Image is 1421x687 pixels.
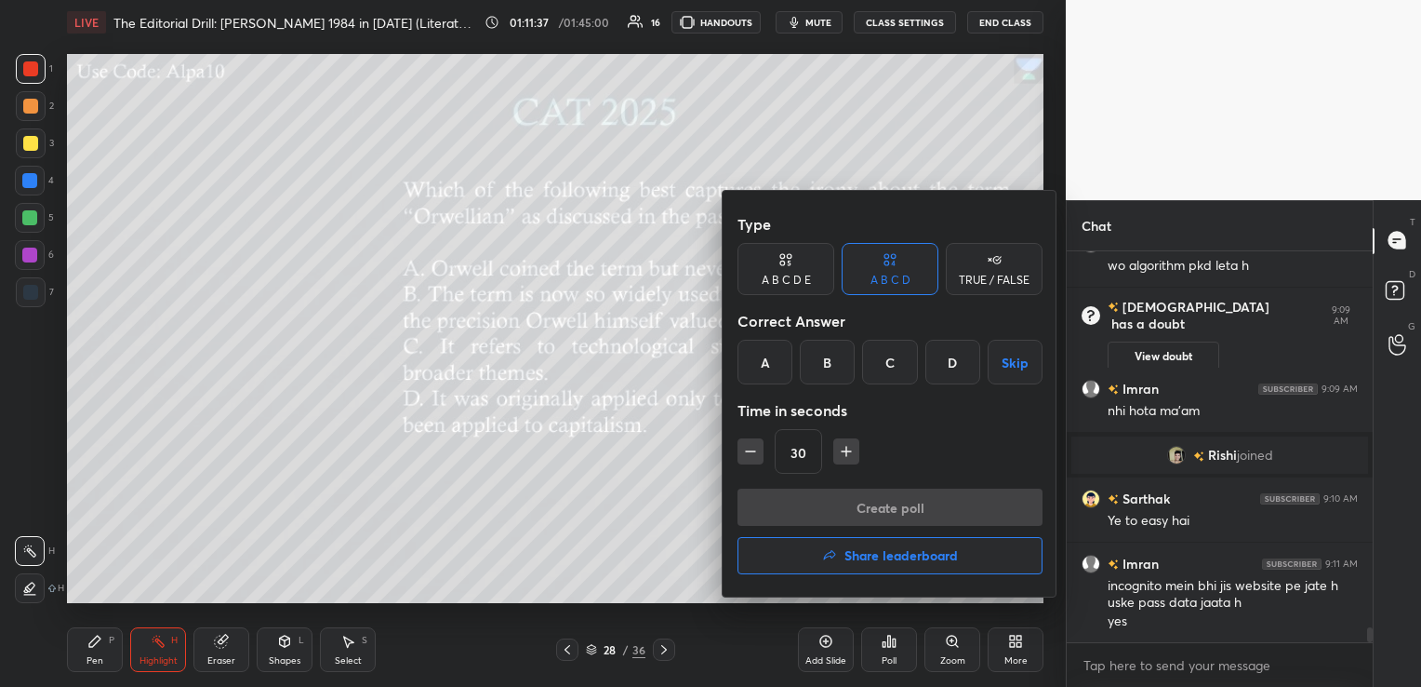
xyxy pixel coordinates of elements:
[925,340,980,384] div: D
[959,275,1029,286] div: TRUE / FALSE
[737,392,1043,429] div: Time in seconds
[844,549,958,562] h4: Share leaderboard
[862,340,917,384] div: C
[762,275,811,286] div: A B C D E
[870,275,910,286] div: A B C D
[737,537,1043,574] button: Share leaderboard
[988,340,1043,384] button: Skip
[800,340,855,384] div: B
[737,303,1043,340] div: Correct Answer
[737,206,1043,243] div: Type
[737,340,792,384] div: A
